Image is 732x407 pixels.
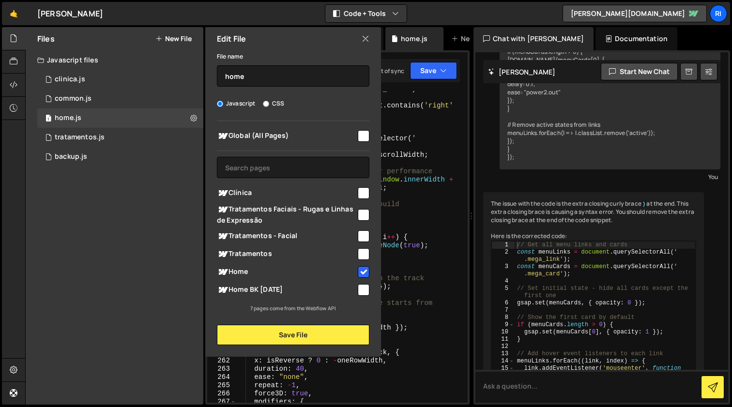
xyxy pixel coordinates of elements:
div: 10 [492,329,515,336]
h2: [PERSON_NAME] [488,67,555,76]
div: backup.js [55,152,87,161]
h2: Edit File [217,33,246,44]
div: common.js [55,94,91,103]
div: 266 [207,390,236,398]
span: 1 [46,115,51,123]
div: Documentation [595,27,677,50]
span: Clínica [217,187,356,199]
div: You [502,172,718,182]
a: [PERSON_NAME][DOMAIN_NAME] [563,5,707,22]
div: 267 [207,398,236,406]
div: 5 [492,285,515,300]
div: 14 [492,358,515,365]
div: home.js [55,114,81,122]
code: } [641,201,646,208]
div: 8 [492,314,515,321]
h2: Files [37,33,55,44]
span: Tratamentos - Facial [217,230,356,242]
a: Ri [710,5,727,22]
div: 7 [492,307,515,314]
div: 265 [207,381,236,390]
div: 13 [492,350,515,358]
div: [PERSON_NAME] [37,8,103,19]
div: 12 [492,343,515,350]
div: 12452/44846.js [37,70,203,89]
div: 9 [492,321,515,329]
span: Home BK [DATE] [217,284,356,296]
input: Javascript [217,101,223,107]
button: New File [155,35,192,43]
label: Javascript [217,99,256,108]
div: 12452/42786.js [37,128,203,147]
div: tratamentos.js [55,133,105,142]
label: CSS [263,99,284,108]
div: Javascript files [26,50,203,70]
label: File name [217,52,243,61]
div: 1 [492,241,515,249]
div: 2 [492,249,515,263]
a: 🤙 [2,2,26,25]
div: 4 [492,278,515,285]
div: 15 [492,365,515,379]
div: 3 [492,263,515,278]
div: 263 [207,365,236,373]
span: Home [217,266,356,278]
div: clinica.js [55,75,85,84]
div: 262 [207,357,236,365]
div: home.js [401,34,427,44]
div: 12452/30174.js [37,108,203,128]
div: 12452/42847.js [37,89,203,108]
input: Search pages [217,157,369,178]
span: Tratamentos [217,248,356,260]
div: 11 [492,336,515,343]
div: 264 [207,373,236,381]
input: Name [217,65,369,87]
small: 7 pages come from the Webflow API [250,305,336,312]
button: Save [410,62,457,79]
div: 6 [492,300,515,307]
div: New File [451,34,492,44]
span: Global (All Pages) [217,130,356,142]
input: CSS [263,101,269,107]
button: Code + Tools [325,5,407,22]
button: Save File [217,325,369,345]
div: 12452/42849.js [37,147,203,166]
button: Start new chat [601,63,678,80]
div: Chat with [PERSON_NAME] [473,27,594,50]
span: Tratamentos Faciais - Rugas e Linhas de Expressão [217,204,356,225]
